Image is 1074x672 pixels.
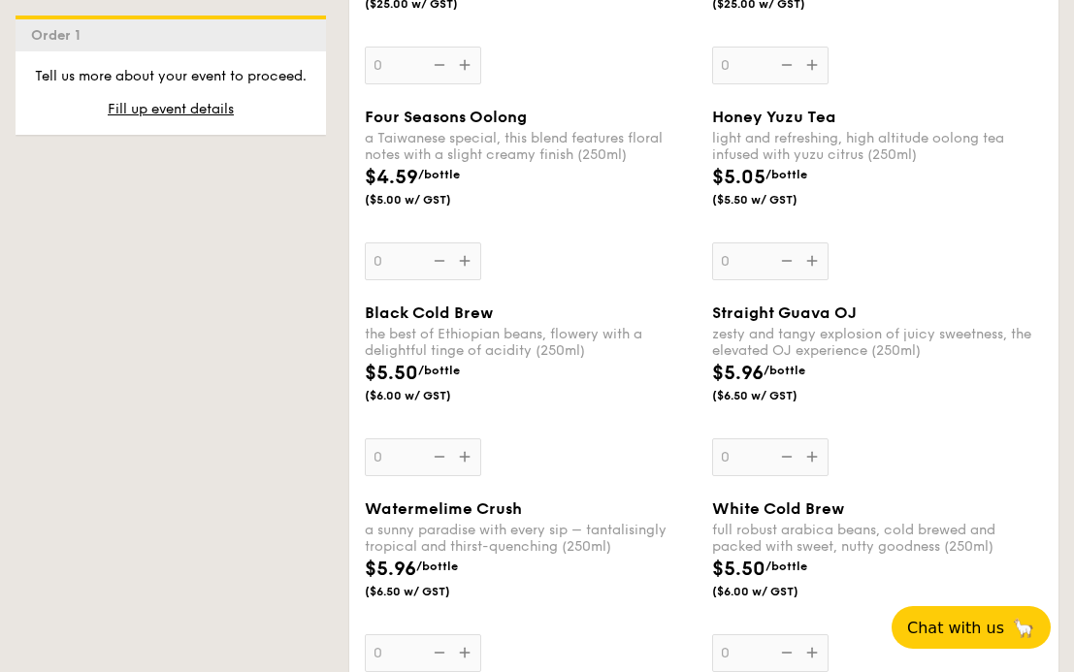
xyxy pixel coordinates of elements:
[365,388,488,403] span: ($6.00 w/ GST)
[907,619,1004,637] span: Chat with us
[892,606,1051,649] button: Chat with us🦙
[365,326,697,359] div: the best of Ethiopian beans, flowery with a delightful tinge of acidity (250ml)
[712,362,764,385] span: $5.96
[418,168,460,181] span: /bottle
[365,108,527,126] span: Four Seasons Oolong
[712,499,844,518] span: White Cold Brew
[365,584,488,599] span: ($6.50 w/ GST)
[365,166,418,189] span: $4.59
[712,326,1044,359] div: zesty and tangy explosion of juicy sweetness, the elevated OJ experience (250ml)
[418,364,460,377] span: /bottle
[365,362,418,385] span: $5.50
[365,130,697,163] div: a Taiwanese special, this blend features floral notes with a slight creamy finish (250ml)
[365,522,697,555] div: a sunny paradise with every sip – tantalisingly tropical and thirst-quenching (250ml)
[712,192,835,208] span: ($5.50 w/ GST)
[712,130,1044,163] div: light and refreshing, high altitude oolong tea infused with yuzu citrus (250ml)
[416,560,458,573] span: /bottle
[712,388,835,403] span: ($6.50 w/ GST)
[365,304,493,322] span: Black Cold Brew
[365,192,488,208] span: ($5.00 w/ GST)
[712,304,857,322] span: Straight Guava OJ
[108,101,234,117] span: Fill up event details
[365,558,416,581] span: $5.96
[712,522,1044,555] div: full robust arabica beans, cold brewed and packed with sweet, nutty goodness (250ml)
[765,168,807,181] span: /bottle
[1012,617,1035,639] span: 🦙
[712,558,765,581] span: $5.50
[765,560,807,573] span: /bottle
[764,364,805,377] span: /bottle
[31,67,310,86] p: Tell us more about your event to proceed.
[712,584,835,599] span: ($6.00 w/ GST)
[712,108,836,126] span: Honey Yuzu Tea
[365,499,522,518] span: Watermelime Crush
[712,166,765,189] span: $5.05
[31,27,88,44] span: Order 1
